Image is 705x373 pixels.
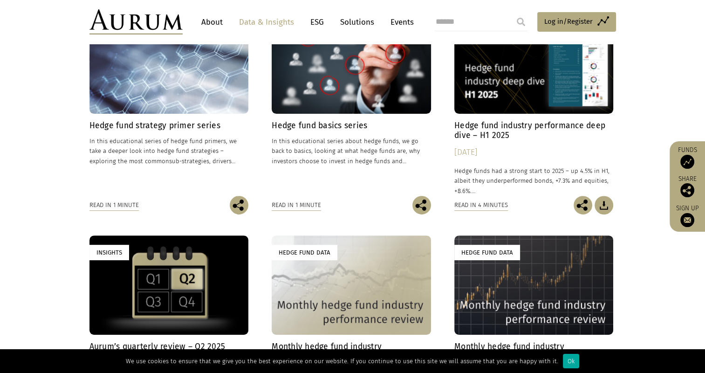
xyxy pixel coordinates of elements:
div: Insights [89,245,129,260]
a: Log in/Register [537,12,616,32]
h4: Hedge fund industry performance deep dive – H1 2025 [454,121,614,140]
a: Insights Hedge fund basics series In this educational series about hedge funds, we go back to bas... [272,14,431,195]
div: Hedge Fund Data [272,245,337,260]
img: Share this post [230,196,248,214]
div: Hedge Fund Data [454,245,520,260]
a: Insights Hedge fund strategy primer series In this educational series of hedge fund primers, we t... [89,14,249,195]
div: Read in 1 minute [89,200,139,210]
a: ESG [306,14,329,31]
img: Aurum [89,9,183,35]
div: Read in 4 minutes [454,200,508,210]
img: Sign up to our newsletter [680,213,694,227]
img: Share this post [680,183,694,197]
div: [DATE] [454,146,614,159]
div: Ok [563,354,579,368]
div: Read in 1 minute [272,200,321,210]
p: In this educational series about hedge funds, we go back to basics, looking at what hedge funds a... [272,136,431,166]
img: Share this post [412,196,431,214]
img: Access Funds [680,155,694,169]
a: Funds [674,146,700,169]
a: Sign up [674,204,700,227]
a: Data & Insights [234,14,299,31]
span: Log in/Register [544,16,593,27]
h4: Monthly hedge fund industry performance review – [DATE] [272,342,431,361]
h4: Hedge fund strategy primer series [89,121,249,131]
a: Hedge Fund Data Hedge fund industry performance deep dive – H1 2025 [DATE] Hedge funds had a stro... [454,14,614,195]
span: sub-strategies [169,158,209,165]
p: Hedge funds had a strong start to 2025 – up 4.5% in H1, albeit they underperformed bonds, +7.3% a... [454,166,614,195]
h4: Aurum’s quarterly review – Q2 2025 [89,342,249,352]
input: Submit [512,13,530,31]
a: Events [386,14,414,31]
a: About [197,14,227,31]
h4: Monthly hedge fund industry performance review – [DATE] [454,342,614,361]
div: Share [674,176,700,197]
img: Download Article [595,196,613,214]
p: In this educational series of hedge fund primers, we take a deeper look into hedge fund strategie... [89,136,249,166]
a: Solutions [335,14,379,31]
img: Share this post [574,196,592,214]
h4: Hedge fund basics series [272,121,431,131]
